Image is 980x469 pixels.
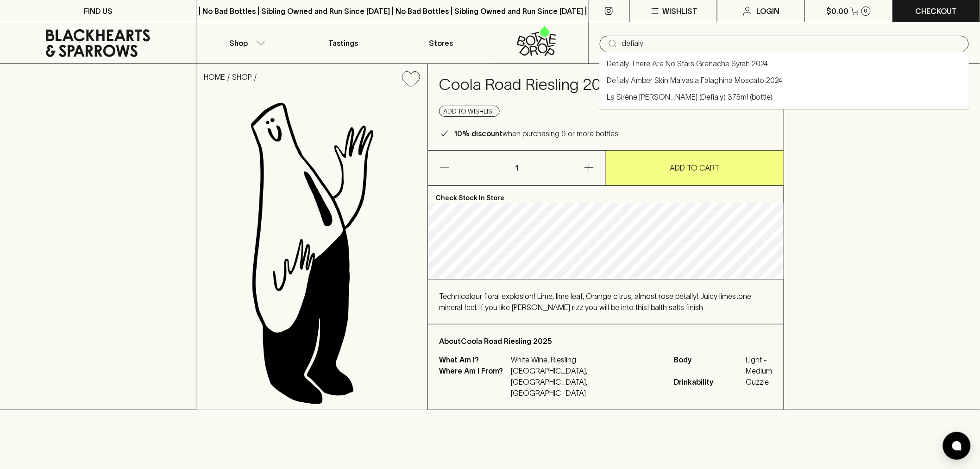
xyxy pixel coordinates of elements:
[827,6,849,17] p: $0.00
[204,73,225,81] a: HOME
[864,8,868,13] p: 0
[295,22,392,63] a: Tastings
[328,38,358,49] p: Tastings
[607,75,782,86] a: Defialy Amber Skin Malvasia Falaghina Moscato 2024
[916,6,957,17] p: Checkout
[428,186,784,203] p: Check Stock In Store
[670,162,720,173] p: ADD TO CART
[392,22,490,63] a: Stores
[607,58,768,69] a: Defialy There Are No Stars Grenache Syrah 2024
[439,336,773,347] p: About Coola Road Riesling 2025
[229,38,248,49] p: Shop
[429,38,453,49] p: Stores
[511,365,663,399] p: [GEOGRAPHIC_DATA], [GEOGRAPHIC_DATA], [GEOGRAPHIC_DATA]
[506,151,528,185] p: 1
[454,128,618,139] p: when purchasing 6 or more bottles
[622,36,961,51] input: Try "Pinot noir"
[439,292,751,311] span: Technicolour floral explosion! Lime, lime leaf, Orange citrus, almost rose petally! Juicy limesto...
[196,95,427,410] img: Coola Road Riesling 2025
[439,106,500,117] button: Add to wishlist
[454,129,503,138] b: 10% discount
[746,354,773,376] span: Light - Medium
[398,68,424,91] button: Add to wishlist
[757,6,780,17] p: Login
[511,354,663,365] p: White Wine, Riesling
[439,365,509,399] p: Where Am I From?
[952,441,961,450] img: bubble-icon
[439,354,509,365] p: What Am I?
[606,151,784,185] button: ADD TO CART
[84,6,113,17] p: FIND US
[232,73,252,81] a: SHOP
[674,354,744,376] span: Body
[746,376,773,387] span: Guzzle
[439,75,709,95] h4: Coola Road Riesling 2025
[607,91,773,102] a: La Sirène [PERSON_NAME] (Defialy) 375ml (bottle)
[674,376,744,387] span: Drinkability
[662,6,697,17] p: Wishlist
[196,22,294,63] button: Shop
